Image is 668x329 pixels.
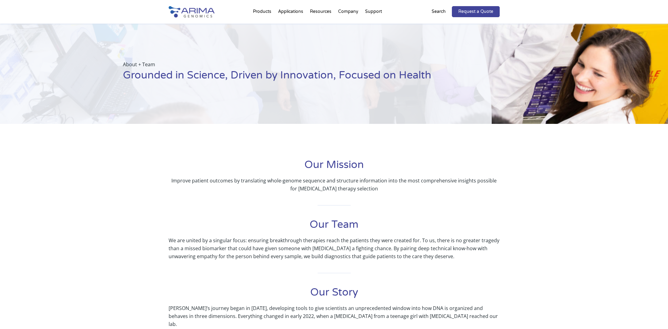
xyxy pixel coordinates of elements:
[169,6,215,17] img: Arima-Genomics-logo
[432,8,446,16] p: Search
[169,177,500,193] p: Improve patient outcomes by translating whole-genome sequence and structure information into the ...
[123,60,461,68] p: About + Team
[169,218,500,236] h1: Our Team
[169,158,500,177] h1: Our Mission
[452,6,500,17] a: Request a Quote
[169,285,500,304] h1: Our Story
[123,68,461,87] h1: Grounded in Science, Driven by Innovation, Focused on Health
[169,236,500,260] p: We are united by a singular focus: ensuring breakthrough therapies reach the patients they were c...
